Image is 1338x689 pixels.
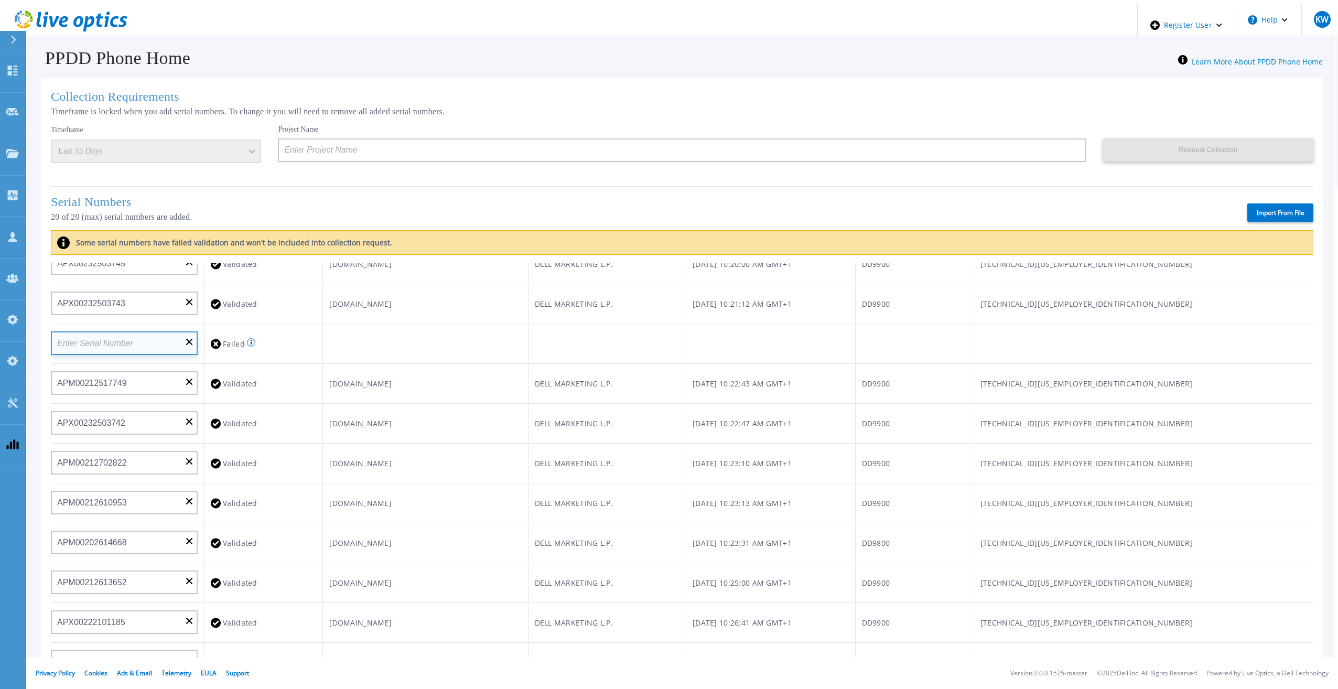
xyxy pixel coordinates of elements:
[974,563,1313,603] td: [TECHNICAL_ID][US_EMPLOYER_IDENTIFICATION_NUMBER]
[51,331,198,355] input: Enter Serial Number
[528,284,686,324] td: DELL MARKETING L.P.
[974,244,1313,284] td: [TECHNICAL_ID][US_EMPLOYER_IDENTIFICATION_NUMBER]
[1192,57,1323,67] a: Learn More About PPDD Phone Home
[528,364,686,404] td: DELL MARKETING L.P.
[51,531,198,554] input: Enter Serial Number
[974,603,1313,643] td: [TECHNICAL_ID][US_EMPLOYER_IDENTIFICATION_NUMBER]
[855,444,974,483] td: DD9900
[84,669,107,677] a: Cookies
[528,603,686,643] td: DELL MARKETING L.P.
[51,212,342,222] p: 20 of 20 (max) serial numbers are added.
[51,650,198,674] input: Enter Serial Number
[211,454,316,473] div: Validated
[211,414,316,433] div: Validated
[211,374,316,393] div: Validated
[686,284,855,324] td: [DATE] 10:21:12 AM GMT+1
[211,254,316,274] div: Validated
[278,126,318,133] label: Project Name
[686,444,855,483] td: [DATE] 10:23:10 AM GMT+1
[974,523,1313,563] td: [TECHNICAL_ID][US_EMPLOYER_IDENTIFICATION_NUMBER]
[211,533,316,553] div: Validated
[51,610,198,634] input: Enter Serial Number
[30,48,190,68] h1: PPDD Phone Home
[855,404,974,444] td: DD9900
[686,364,855,404] td: [DATE] 10:22:43 AM GMT+1
[974,444,1313,483] td: [TECHNICAL_ID][US_EMPLOYER_IDENTIFICATION_NUMBER]
[855,244,974,284] td: DD9900
[855,563,974,603] td: DD9900
[51,292,198,315] input: Enter Serial Number
[211,653,316,672] div: Validated
[974,364,1313,404] td: [TECHNICAL_ID][US_EMPLOYER_IDENTIFICATION_NUMBER]
[51,451,198,475] input: Enter Serial Number
[855,284,974,324] td: DD9900
[1138,4,1235,46] div: Register User
[686,563,855,603] td: [DATE] 10:25:00 AM GMT+1
[686,483,855,523] td: [DATE] 10:23:13 AM GMT+1
[528,244,686,284] td: DELL MARKETING L.P.
[51,570,198,594] input: Enter Serial Number
[323,603,528,643] td: [DOMAIN_NAME]
[855,364,974,404] td: DD9900
[528,444,686,483] td: DELL MARKETING L.P.
[51,195,342,209] h1: Serial Numbers
[686,404,855,444] td: [DATE] 10:22:47 AM GMT+1
[1010,670,1087,677] li: Version: 2.0.0.1575-master
[323,364,528,404] td: [DOMAIN_NAME]
[1235,4,1301,36] button: Help
[211,294,316,314] div: Validated
[323,563,528,603] td: [DOMAIN_NAME]
[855,523,974,563] td: DD9800
[117,669,152,677] a: Ads & Email
[51,491,198,514] input: Enter Serial Number
[686,643,855,683] td: [DATE] 10:26:40 AM GMT+1
[51,107,1313,116] p: Timeframe is locked when you add serial numbers. To change it you will need to remove all added s...
[51,411,198,435] input: Enter Serial Number
[855,643,974,683] td: DD VE
[278,138,1086,162] input: Enter Project Name
[1103,138,1313,162] button: Request Collection
[686,603,855,643] td: [DATE] 10:26:41 AM GMT+1
[974,643,1313,683] td: [TECHNICAL_ID][US_EMPLOYER_IDENTIFICATION_NUMBER]
[323,284,528,324] td: [DOMAIN_NAME]
[974,284,1313,324] td: [TECHNICAL_ID][US_EMPLOYER_IDENTIFICATION_NUMBER]
[36,669,75,677] a: Privacy Policy
[528,523,686,563] td: DELL MARKETING L.P.
[51,90,1313,104] h1: Collection Requirements
[323,244,528,284] td: [DOMAIN_NAME]
[1247,203,1313,222] label: Import From File
[51,126,83,134] label: Timeframe
[161,669,191,677] a: Telemetry
[201,669,217,677] a: EULA
[528,404,686,444] td: DELL MARKETING L.P.
[323,643,528,683] td: [DOMAIN_NAME]
[211,613,316,632] div: Validated
[974,483,1313,523] td: [TECHNICAL_ID][US_EMPLOYER_IDENTIFICATION_NUMBER]
[51,371,198,395] input: Enter Serial Number
[686,523,855,563] td: [DATE] 10:23:31 AM GMT+1
[70,238,392,247] label: Some serial numbers have failed validation and won't be included into collection request.
[1206,670,1329,677] li: Powered by Live Optics, a Dell Technology
[211,334,316,353] div: Failed
[528,563,686,603] td: DELL MARKETING L.P.
[51,252,198,275] input: Enter Serial Number
[323,444,528,483] td: [DOMAIN_NAME]
[211,573,316,593] div: Validated
[855,483,974,523] td: DD9900
[226,669,249,677] a: Support
[686,244,855,284] td: [DATE] 10:20:00 AM GMT+1
[1097,670,1197,677] li: © 2025 Dell Inc. All Rights Reserved
[855,603,974,643] td: DD9900
[974,404,1313,444] td: [TECHNICAL_ID][US_EMPLOYER_IDENTIFICATION_NUMBER]
[323,523,528,563] td: [DOMAIN_NAME]
[211,493,316,513] div: Validated
[323,483,528,523] td: [DOMAIN_NAME]
[323,404,528,444] td: [DOMAIN_NAME]
[528,483,686,523] td: DELL MARKETING L.P.
[1315,15,1329,24] span: KW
